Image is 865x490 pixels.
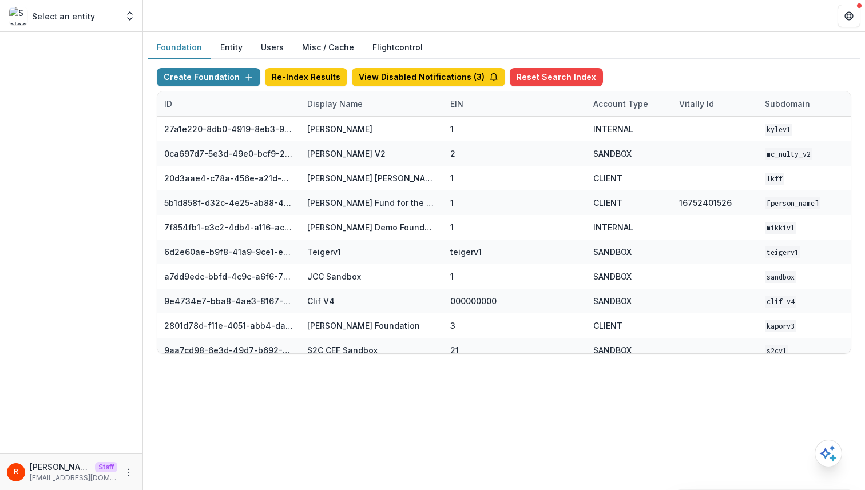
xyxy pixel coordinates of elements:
div: 27a1e220-8db0-4919-8eb3-9f29ee33f7b0 [164,123,293,135]
button: Get Help [838,5,860,27]
button: Foundation [148,37,211,59]
div: EIN [443,91,586,116]
div: 000000000 [450,295,497,307]
div: Vitally Id [672,91,758,116]
code: s2cv1 [765,345,788,357]
div: ID [157,91,300,116]
p: [PERSON_NAME] [30,461,90,473]
div: 6d2e60ae-b9f8-41a9-9ce1-e608d0f20ec5 [164,246,293,258]
div: SANDBOX [593,295,632,307]
button: More [122,465,136,479]
div: 2801d78d-f11e-4051-abb4-dab00da98882 [164,320,293,332]
div: Teigerv1 [307,246,341,258]
div: CLIENT [593,320,622,332]
div: 1 [450,221,454,233]
button: View Disabled Notifications (3) [352,68,505,86]
code: mc_nulty_v2 [765,148,812,160]
div: SANDBOX [593,246,632,258]
div: INTERNAL [593,123,633,135]
button: Entity [211,37,252,59]
code: [PERSON_NAME] [765,197,820,209]
div: CLIENT [593,172,622,184]
p: Staff [95,462,117,472]
div: 0ca697d7-5e3d-49e0-bcf9-217f69e92d71 [164,148,293,160]
div: Subdomain [758,91,844,116]
a: Flightcontrol [372,41,423,53]
div: 1 [450,123,454,135]
div: [PERSON_NAME] Foundation [307,320,420,332]
div: [PERSON_NAME] [307,123,372,135]
div: 1 [450,172,454,184]
div: 16752401526 [679,197,732,209]
div: Clif V4 [307,295,335,307]
div: S2C CEF Sandbox [307,344,378,356]
img: Select an entity [9,7,27,25]
div: [PERSON_NAME] Demo Foundation [307,221,437,233]
div: 21 [450,344,459,356]
div: 1 [450,270,454,282]
div: SANDBOX [593,148,632,160]
div: [PERSON_NAME] V2 [307,148,386,160]
div: Subdomain [758,98,817,110]
div: [PERSON_NAME] [PERSON_NAME] Family Foundation [307,172,437,184]
div: CLIENT [593,197,622,209]
div: Account Type [586,91,672,116]
button: Create Foundation [157,68,260,86]
code: kaporv3 [765,320,796,332]
button: Open AI Assistant [815,440,842,467]
button: Open entity switcher [122,5,138,27]
div: SANDBOX [593,344,632,356]
div: Display Name [300,98,370,110]
div: EIN [443,98,470,110]
div: 5b1d858f-d32c-4e25-ab88-434536713791 [164,197,293,209]
p: Select an entity [32,10,95,22]
code: lkff [765,173,784,185]
code: Clif V4 [765,296,796,308]
code: teigerv1 [765,246,800,258]
button: Reset Search Index [510,68,603,86]
div: [PERSON_NAME] Fund for the Blind [307,197,437,209]
div: Display Name [300,91,443,116]
button: Re-Index Results [265,68,347,86]
div: 9e4734e7-bba8-4ae3-8167-95d86cec7b4b [164,295,293,307]
div: a7dd9edc-bbfd-4c9c-a6f6-76d0743bf1cd [164,270,293,282]
div: Vitally Id [672,98,721,110]
div: INTERNAL [593,221,633,233]
button: Users [252,37,293,59]
div: 1 [450,197,454,209]
div: 7f854fb1-e3c2-4db4-a116-aca576521abc [164,221,293,233]
div: ID [157,98,179,110]
div: teigerv1 [450,246,482,258]
div: JCC Sandbox [307,270,361,282]
div: 3 [450,320,455,332]
div: 9aa7cd98-6e3d-49d7-b692-3e5f3d1facd4 [164,344,293,356]
p: [EMAIL_ADDRESS][DOMAIN_NAME] [30,473,117,483]
button: Misc / Cache [293,37,363,59]
code: sandbox [765,271,796,283]
div: Raj [14,468,18,476]
div: 20d3aae4-c78a-456e-a21d-91c97a6a725f [164,172,293,184]
code: mikkiv1 [765,222,796,234]
div: SANDBOX [593,270,632,282]
code: kylev1 [765,124,792,136]
div: 2 [450,148,455,160]
div: Account Type [586,98,655,110]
